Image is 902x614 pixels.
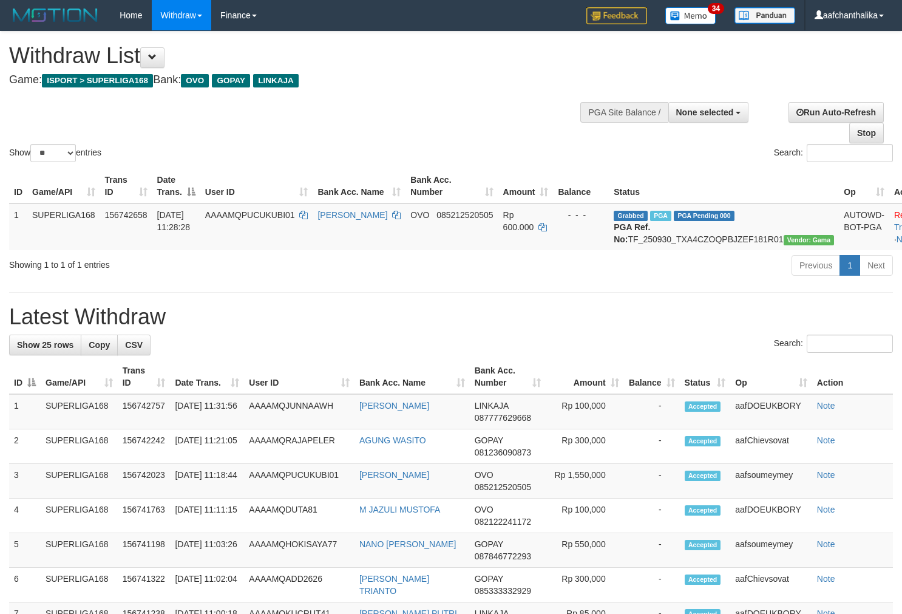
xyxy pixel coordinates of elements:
[157,210,191,232] span: [DATE] 11:28:28
[674,211,734,221] span: PGA Pending
[170,464,244,499] td: [DATE] 11:18:44
[41,429,118,464] td: SUPERLIGA168
[200,169,313,203] th: User ID: activate to sort column ascending
[680,360,731,394] th: Status: activate to sort column ascending
[118,533,171,568] td: 156741198
[624,533,680,568] td: -
[9,499,41,533] td: 4
[553,169,609,203] th: Balance
[359,574,429,596] a: [PERSON_NAME] TRIANTO
[546,429,624,464] td: Rp 300,000
[817,539,835,549] a: Note
[41,394,118,429] td: SUPERLIGA168
[475,539,503,549] span: GOPAY
[41,499,118,533] td: SUPERLIGA168
[614,222,650,244] b: PGA Ref. No:
[41,464,118,499] td: SUPERLIGA168
[817,505,835,514] a: Note
[580,102,668,123] div: PGA Site Balance /
[860,255,893,276] a: Next
[546,360,624,394] th: Amount: activate to sort column ascending
[118,429,171,464] td: 156742242
[9,360,41,394] th: ID: activate to sort column descending
[730,464,812,499] td: aafsoumeymey
[730,499,812,533] td: aafDOEUKBORY
[125,340,143,350] span: CSV
[244,499,354,533] td: AAAAMQDUTA81
[849,123,884,143] a: Stop
[313,169,405,203] th: Bank Acc. Name: activate to sort column ascending
[118,568,171,602] td: 156741322
[9,203,27,250] td: 1
[503,210,534,232] span: Rp 600.000
[609,169,839,203] th: Status
[354,360,470,394] th: Bank Acc. Name: activate to sort column ascending
[41,360,118,394] th: Game/API: activate to sort column ascending
[839,169,889,203] th: Op: activate to sort column ascending
[41,568,118,602] td: SUPERLIGA168
[9,144,101,162] label: Show entries
[730,429,812,464] td: aafChievsovat
[730,533,812,568] td: aafsoumeymey
[470,360,546,394] th: Bank Acc. Number: activate to sort column ascending
[244,394,354,429] td: AAAAMQJUNNAAWH
[81,335,118,355] a: Copy
[359,470,429,480] a: [PERSON_NAME]
[475,448,531,457] span: Copy 081236090873 to clipboard
[558,209,604,221] div: - - -
[774,335,893,353] label: Search:
[685,436,721,446] span: Accepted
[624,360,680,394] th: Balance: activate to sort column ascending
[812,360,893,394] th: Action
[9,429,41,464] td: 2
[9,533,41,568] td: 5
[27,169,100,203] th: Game/API: activate to sort column ascending
[181,74,209,87] span: OVO
[665,7,716,24] img: Button%20Memo.svg
[475,401,509,411] span: LINKAJA
[170,429,244,464] td: [DATE] 11:21:05
[624,568,680,602] td: -
[676,107,734,117] span: None selected
[475,470,493,480] span: OVO
[784,235,835,245] span: Vendor URL: https://trx31.1velocity.biz
[410,210,429,220] span: OVO
[89,340,110,350] span: Copy
[117,335,151,355] a: CSV
[614,211,648,221] span: Grabbed
[475,413,531,423] span: Copy 087777629668 to clipboard
[730,568,812,602] td: aafChievsovat
[244,464,354,499] td: AAAAMQPUCUKUBI01
[546,499,624,533] td: Rp 100,000
[100,169,152,203] th: Trans ID: activate to sort column ascending
[17,340,73,350] span: Show 25 rows
[359,505,441,514] a: M JAZULI MUSTOFA
[475,551,531,561] span: Copy 087846772293 to clipboard
[498,169,554,203] th: Amount: activate to sort column ascending
[436,210,493,220] span: Copy 085212520505 to clipboard
[817,401,835,411] a: Note
[817,470,835,480] a: Note
[685,575,721,585] span: Accepted
[244,533,354,568] td: AAAAMQHOKISAYA77
[170,360,244,394] th: Date Trans.: activate to sort column ascending
[546,394,624,429] td: Rp 100,000
[774,144,893,162] label: Search:
[734,7,795,24] img: panduan.png
[624,499,680,533] td: -
[170,394,244,429] td: [DATE] 11:31:56
[244,568,354,602] td: AAAAMQADD2626
[30,144,76,162] select: Showentries
[359,435,426,445] a: AGUNG WASITO
[586,7,647,24] img: Feedback.jpg
[788,102,884,123] a: Run Auto-Refresh
[839,255,860,276] a: 1
[9,74,589,86] h4: Game: Bank:
[118,464,171,499] td: 156742023
[546,568,624,602] td: Rp 300,000
[9,335,81,355] a: Show 25 rows
[359,539,456,549] a: NANO [PERSON_NAME]
[807,335,893,353] input: Search:
[359,401,429,411] a: [PERSON_NAME]
[9,394,41,429] td: 1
